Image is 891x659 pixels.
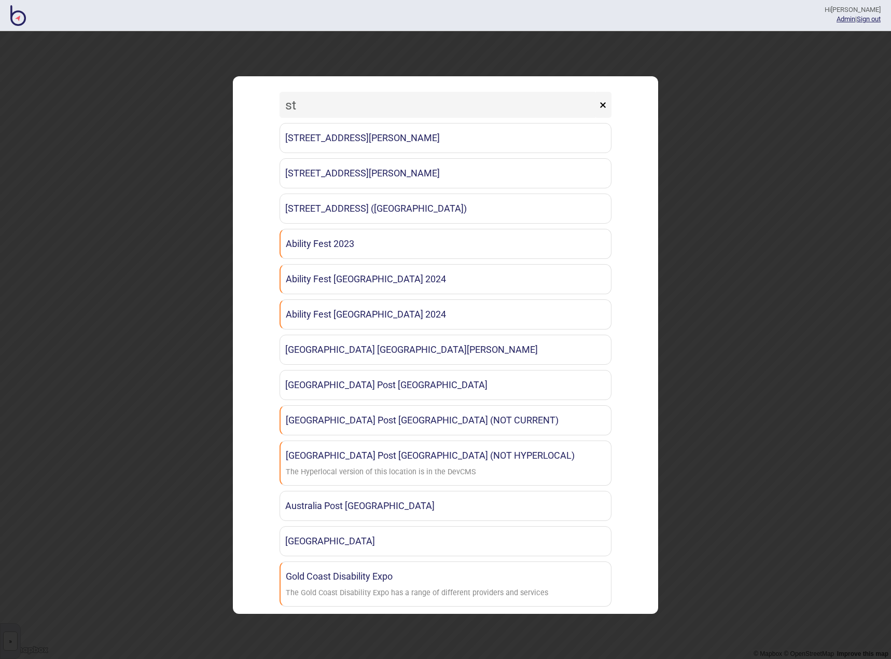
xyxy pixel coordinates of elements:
a: [GEOGRAPHIC_DATA] Post [GEOGRAPHIC_DATA] (NOT HYPERLOCAL)The Hyperlocal version of this location ... [280,441,611,486]
button: × [594,92,611,118]
input: Search locations by tag + name [280,92,597,118]
a: Gold Coast Disability ExpoThe Gold Coast Disability Expo has a range of different providers and s... [280,561,611,607]
a: [GEOGRAPHIC_DATA] [280,526,611,556]
div: The Gold Coast Disability Expo has a range of different providers and services [286,586,548,601]
a: Admin [837,15,855,23]
span: | [837,15,857,23]
a: [GEOGRAPHIC_DATA] Post [GEOGRAPHIC_DATA] (NOT CURRENT) [280,405,611,435]
a: Australia Post [GEOGRAPHIC_DATA] [280,491,611,521]
a: Ability Fest [GEOGRAPHIC_DATA] 2024 [280,264,611,294]
a: [GEOGRAPHIC_DATA] [GEOGRAPHIC_DATA][PERSON_NAME] [280,335,611,365]
div: The Hyperlocal version of this location is in the DevCMS [286,465,476,480]
a: Ability Fest 2023 [280,229,611,259]
a: Ability Fest [GEOGRAPHIC_DATA] 2024 [280,299,611,330]
a: [STREET_ADDRESS][PERSON_NAME] [280,123,611,153]
a: [GEOGRAPHIC_DATA] Post [GEOGRAPHIC_DATA] [280,370,611,400]
a: [STREET_ADDRESS] ([GEOGRAPHIC_DATA]) [280,194,611,224]
button: Sign out [857,15,881,23]
img: BindiMaps CMS [10,5,26,26]
a: [STREET_ADDRESS][PERSON_NAME] [280,158,611,188]
div: Hi [PERSON_NAME] [825,5,881,15]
